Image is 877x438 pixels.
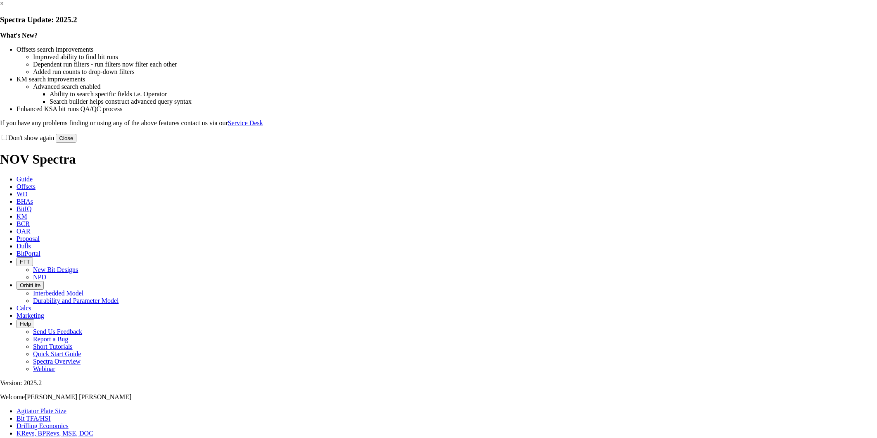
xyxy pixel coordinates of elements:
[33,61,877,68] li: Dependent run filters - run filters now filter each other
[17,213,27,220] span: KM
[17,305,31,312] span: Calcs
[33,290,83,297] a: Interbedded Model
[33,350,81,357] a: Quick Start Guide
[20,321,31,327] span: Help
[20,259,30,265] span: FTT
[17,183,36,190] span: Offsets
[17,228,31,235] span: OAR
[25,393,131,400] span: [PERSON_NAME] [PERSON_NAME]
[2,135,7,140] input: Don't show again
[33,328,82,335] a: Send Us Feedback
[33,365,55,372] a: Webinar
[33,297,119,304] a: Durability and Parameter Model
[33,274,46,281] a: NPD
[228,119,263,126] a: Service Desk
[17,235,40,242] span: Proposal
[17,76,877,83] li: KM search improvements
[17,312,44,319] span: Marketing
[33,53,877,61] li: Improved ability to find bit runs
[50,98,877,105] li: Search builder helps construct advanced query syntax
[17,220,30,227] span: BCR
[56,134,76,143] button: Close
[20,282,40,288] span: OrbitLite
[17,205,31,212] span: BitIQ
[33,83,877,90] li: Advanced search enabled
[17,430,93,437] a: KRevs, BPRevs, MSE, DOC
[17,250,40,257] span: BitPortal
[17,198,33,205] span: BHAs
[17,190,28,198] span: WD
[17,105,877,113] li: Enhanced KSA bit runs QA/QC process
[33,266,78,273] a: New Bit Designs
[17,407,66,414] a: Agitator Plate Size
[17,243,31,250] span: Dulls
[17,422,69,429] a: Drilling Economics
[17,415,51,422] a: Bit TFA/HSI
[17,176,33,183] span: Guide
[33,336,68,343] a: Report a Bug
[33,343,73,350] a: Short Tutorials
[33,358,81,365] a: Spectra Overview
[33,68,877,76] li: Added run counts to drop-down filters
[17,46,877,53] li: Offsets search improvements
[50,90,877,98] li: Ability to search specific fields i.e. Operator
